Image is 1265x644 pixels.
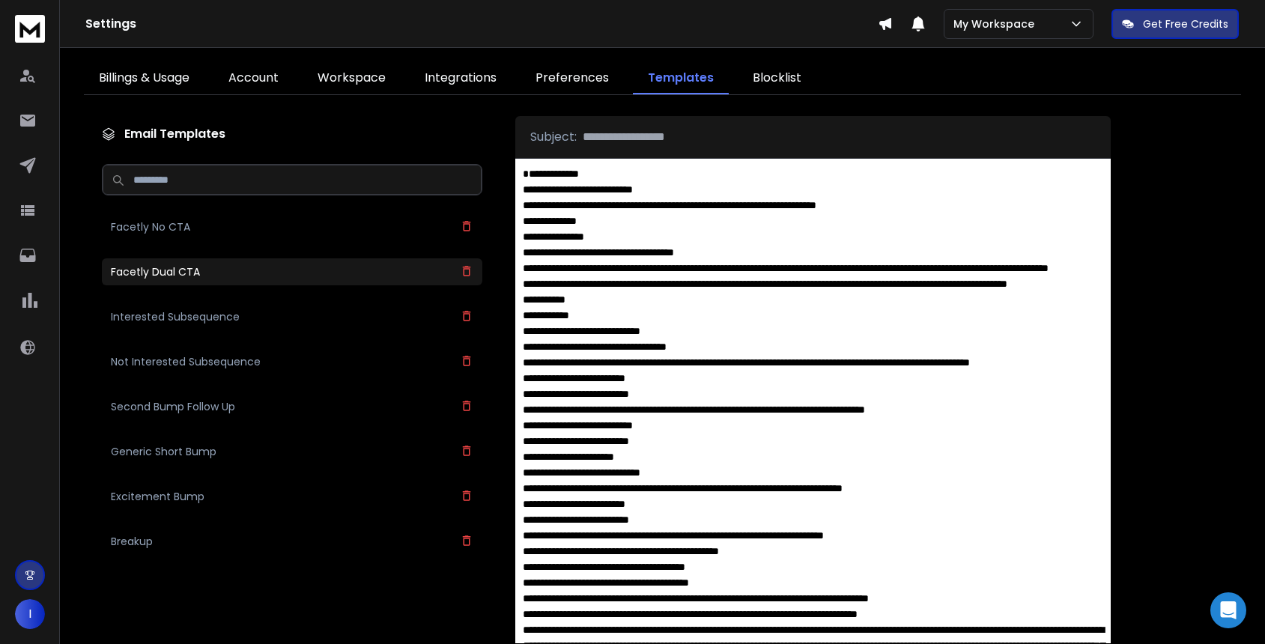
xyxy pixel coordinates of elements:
[521,63,624,94] a: Preferences
[1143,16,1228,31] p: Get Free Credits
[111,264,200,279] h3: Facetly Dual CTA
[530,128,577,146] p: Subject:
[1210,592,1246,628] div: Open Intercom Messenger
[102,125,482,143] h1: Email Templates
[303,63,401,94] a: Workspace
[111,219,190,234] h3: Facetly No CTA
[213,63,294,94] a: Account
[111,354,261,369] h3: Not Interested Subsequence
[15,15,45,43] img: logo
[84,63,204,94] a: Billings & Usage
[1111,9,1239,39] button: Get Free Credits
[111,534,153,549] h3: Breakup
[738,63,816,94] a: Blocklist
[111,489,204,504] h3: Excitement Bump
[111,309,240,324] h3: Interested Subsequence
[15,599,45,629] button: I
[633,63,729,94] a: Templates
[410,63,512,94] a: Integrations
[111,399,235,414] h3: Second Bump Follow Up
[111,444,216,459] h3: Generic Short Bump
[85,15,878,33] h1: Settings
[953,16,1040,31] p: My Workspace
